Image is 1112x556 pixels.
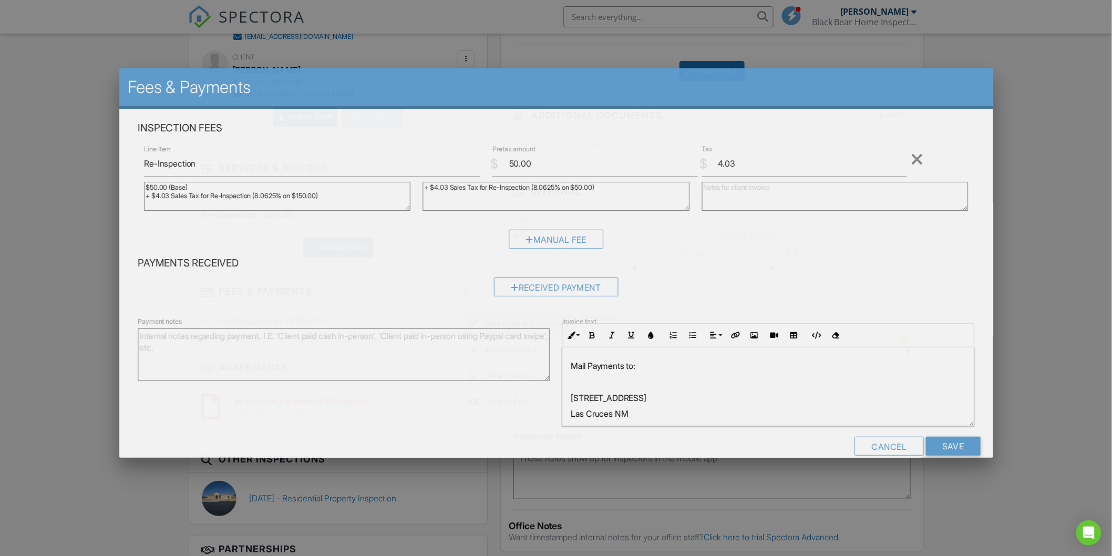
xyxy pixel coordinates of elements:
label: Pretax amount [492,145,536,154]
textarea: + $4.03 Sales Tax for Re-Inspection (8.0625% on $50.00) [423,182,689,211]
a: Manual Fee [509,236,603,247]
button: Underline (Ctrl+U) [622,325,641,345]
p: 88005 [571,424,965,435]
button: Insert Link (Ctrl+K) [725,325,744,345]
label: Tax [702,145,713,154]
button: Bold (Ctrl+B) [582,325,602,345]
div: $ [699,155,707,173]
div: Manual Fee [509,230,603,249]
label: Payment notes [138,317,181,326]
p: Las Cruces NM [571,408,965,419]
input: Save [926,437,981,456]
div: Cancel [854,437,924,456]
a: Received Payment [494,285,618,295]
h4: Inspection Fees [138,121,974,135]
p: [STREET_ADDRESS] [571,392,965,404]
textarea: $50.00 (Base) + $4.03 Sales Tax for Re-Inspection (8.0625% on $150.00) [144,182,410,211]
button: Inline Style [563,325,582,345]
p: Mail Payments to: [571,360,965,372]
button: Insert Image (Ctrl+P) [744,325,764,345]
h2: Fees & Payments [127,77,984,98]
div: $ [490,155,498,173]
h4: Payments Received [138,256,974,270]
button: Italic (Ctrl+I) [602,325,621,345]
button: Insert Video [764,325,784,345]
button: Unordered List [683,325,703,345]
label: Invoice text [562,317,596,326]
div: Received Payment [494,277,618,296]
button: Ordered List [663,325,683,345]
div: Open Intercom Messenger [1076,520,1101,545]
button: Align [705,325,725,345]
button: Code View [806,325,825,345]
button: Insert Table [784,325,803,345]
label: Line Item [144,145,171,154]
button: Colors [641,325,661,345]
button: Clear Formatting [826,325,845,345]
